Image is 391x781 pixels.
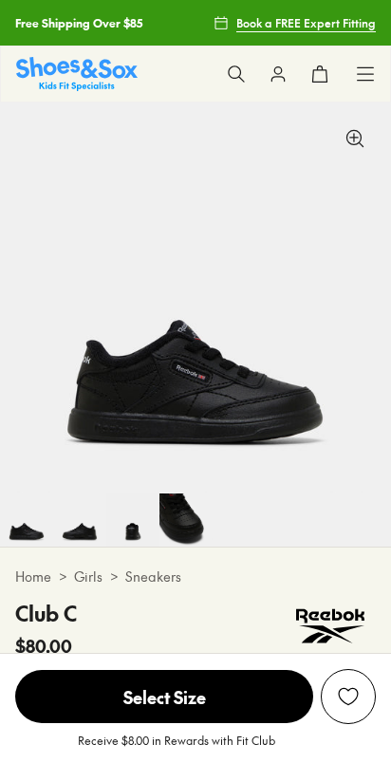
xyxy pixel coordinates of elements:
[53,493,106,547] img: 5-405725_1
[78,732,275,766] p: Receive $8.00 in Rewards with Fit Club
[106,493,159,547] img: 6-405726_1
[159,493,213,547] img: 7-405727_1
[15,567,51,586] a: Home
[15,670,313,723] span: Select Size
[236,14,376,31] span: Book a FREE Expert Fitting
[15,669,313,724] button: Select Size
[15,598,77,629] h4: Club C
[321,669,376,724] button: Add to Wishlist
[16,57,138,90] img: SNS_Logo_Responsive.svg
[125,567,181,586] a: Sneakers
[74,567,102,586] a: Girls
[214,6,376,40] a: Book a FREE Expert Fitting
[16,57,138,90] a: Shoes & Sox
[15,567,376,586] div: > >
[15,633,72,659] span: $80.00
[285,598,376,655] img: Vendor logo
